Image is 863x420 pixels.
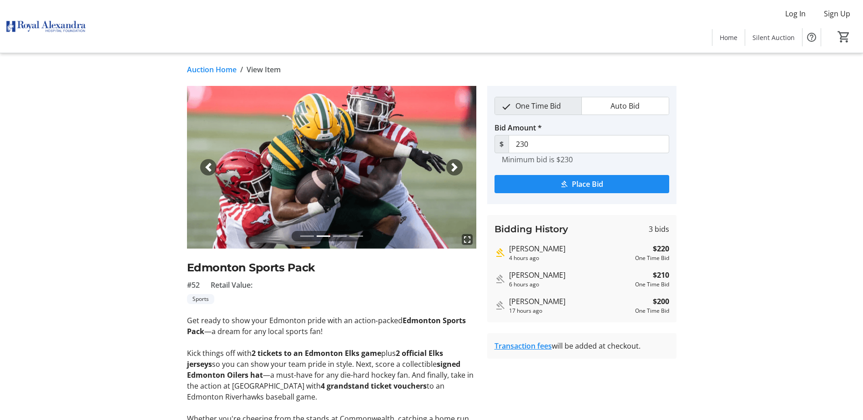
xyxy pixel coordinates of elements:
a: Silent Auction [745,29,802,46]
tr-hint: Minimum bid is $230 [502,155,573,164]
span: / [240,64,243,75]
span: 3 bids [649,224,669,235]
span: Auto Bid [605,97,645,115]
div: 6 hours ago [509,280,631,289]
span: Retail Value: [211,280,252,290]
div: will be added at checkout. [495,340,669,351]
button: Help [802,28,821,46]
div: [PERSON_NAME] [509,296,631,307]
p: Get ready to show your Edmonton pride with an action‑packed —a dream for any local sports fan! [187,315,476,337]
span: One Time Bid [510,97,566,115]
strong: 2 tickets to an Edmonton Elks game [252,348,381,358]
div: 17 hours ago [509,307,631,315]
span: Sign Up [824,8,850,19]
strong: $200 [653,296,669,307]
a: Transaction fees [495,341,552,351]
span: Silent Auction [752,33,795,42]
button: Log In [778,6,813,21]
img: Royal Alexandra Hospital Foundation's Logo [5,4,86,49]
a: Home [712,29,745,46]
div: One Time Bid [635,280,669,289]
span: Place Bid [572,179,603,190]
span: $ [495,135,509,153]
span: Home [720,33,737,42]
span: #52 [187,280,200,290]
label: Bid Amount * [495,122,542,133]
button: Sign Up [817,6,858,21]
tr-label-badge: Sports [187,294,214,304]
mat-icon: fullscreen [462,234,473,245]
strong: signed Edmonton Oilers hat [187,359,460,380]
strong: Edmonton Sports Pack [187,315,466,336]
strong: $220 [653,243,669,254]
button: Cart [836,29,852,45]
div: [PERSON_NAME] [509,243,631,254]
h3: Bidding History [495,222,568,236]
h2: Edmonton Sports Pack [187,260,476,276]
mat-icon: Highest bid [495,247,505,258]
button: Place Bid [495,175,669,193]
div: 4 hours ago [509,254,631,262]
strong: 4 grandstand ticket vouchers [321,381,427,391]
div: One Time Bid [635,254,669,262]
div: One Time Bid [635,307,669,315]
strong: $210 [653,270,669,280]
img: Image [187,86,476,249]
div: [PERSON_NAME] [509,270,631,280]
mat-icon: Outbid [495,300,505,311]
strong: 2 official Elks jerseys [187,348,443,369]
span: View Item [247,64,281,75]
p: Kick things off with plus so you can show your team pride in style. Next, score a collectible —a ... [187,348,476,402]
a: Auction Home [187,64,237,75]
mat-icon: Outbid [495,274,505,285]
span: Log In [785,8,806,19]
